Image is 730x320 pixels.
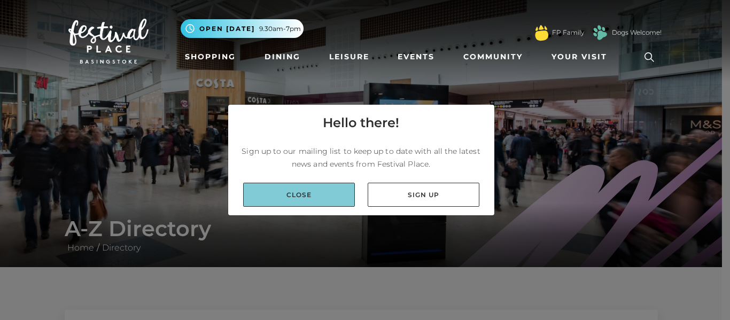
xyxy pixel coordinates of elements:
[181,19,304,38] button: Open [DATE] 9.30am-7pm
[259,24,301,34] span: 9.30am-7pm
[181,47,240,67] a: Shopping
[552,28,584,37] a: FP Family
[68,19,149,64] img: Festival Place Logo
[237,145,486,170] p: Sign up to our mailing list to keep up to date with all the latest news and events from Festival ...
[547,47,617,67] a: Your Visit
[325,47,374,67] a: Leisure
[552,51,607,63] span: Your Visit
[459,47,527,67] a: Community
[612,28,662,37] a: Dogs Welcome!
[260,47,305,67] a: Dining
[393,47,439,67] a: Events
[199,24,255,34] span: Open [DATE]
[243,183,355,207] a: Close
[323,113,399,132] h4: Hello there!
[368,183,479,207] a: Sign up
